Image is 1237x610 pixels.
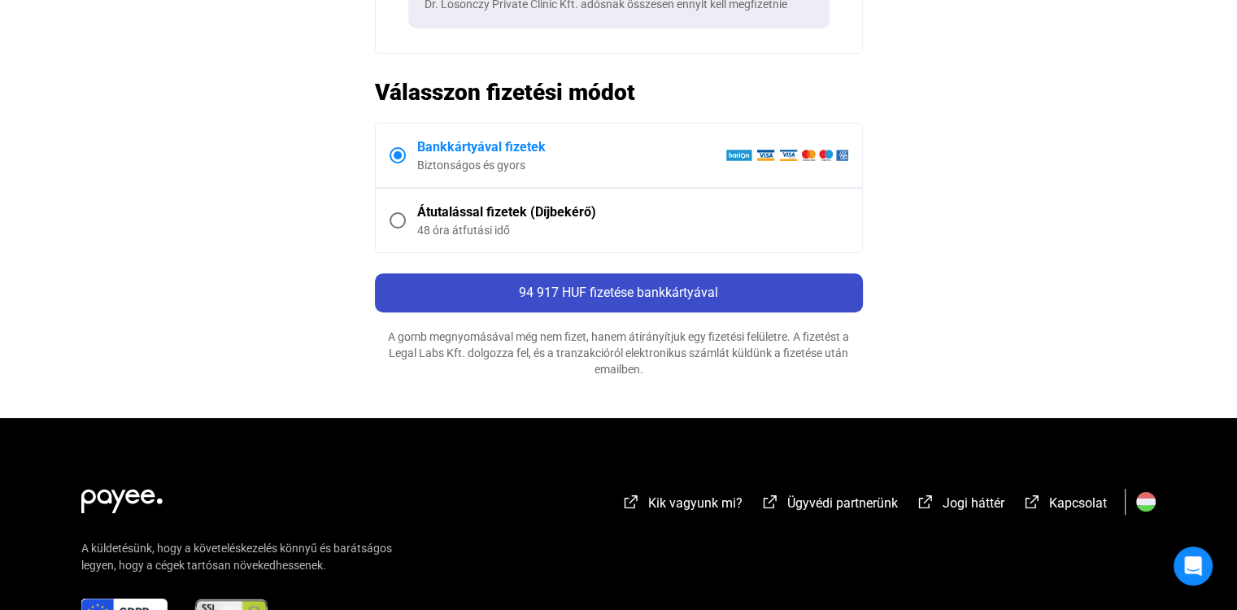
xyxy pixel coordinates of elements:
[375,273,863,312] button: 94 917 HUF fizetése bankkártyával
[375,78,863,107] h2: Válasszon fizetési módot
[519,285,718,300] span: 94 917 HUF fizetése bankkártyával
[621,498,743,513] a: external-link-whiteKik vagyunk mi?
[787,495,898,511] span: Ügyvédi partnerünk
[375,329,863,377] div: A gomb megnyomásával még nem fizet, hanem átírányítjuk egy fizetési felületre. A fizetést a Legal...
[417,222,848,238] div: 48 óra átfutási idő
[916,494,935,510] img: external-link-white
[1174,547,1213,586] div: Open Intercom Messenger
[760,498,898,513] a: external-link-whiteÜgyvédi partnerünk
[760,494,780,510] img: external-link-white
[417,203,848,222] div: Átutalással fizetek (Díjbekérő)
[1136,492,1156,512] img: HU.svg
[1022,494,1042,510] img: external-link-white
[1049,495,1107,511] span: Kapcsolat
[725,149,848,162] img: barion
[943,495,1004,511] span: Jogi háttér
[648,495,743,511] span: Kik vagyunk mi?
[417,137,725,157] div: Bankkártyával fizetek
[916,498,1004,513] a: external-link-whiteJogi háttér
[1022,498,1107,513] a: external-link-whiteKapcsolat
[417,157,725,173] div: Biztonságos és gyors
[621,494,641,510] img: external-link-white
[81,480,163,513] img: white-payee-white-dot.svg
